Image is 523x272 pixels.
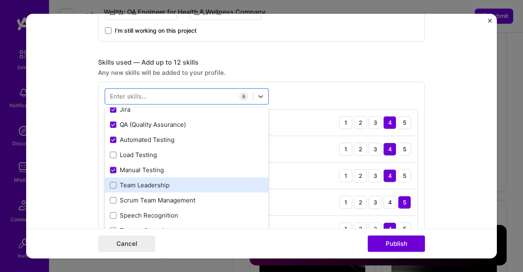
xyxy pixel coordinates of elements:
[354,142,367,155] div: 2
[383,169,396,182] div: 4
[239,92,248,101] div: 6
[368,236,425,252] button: Publish
[398,222,411,235] div: 5
[354,196,367,209] div: 2
[339,169,352,182] div: 1
[488,18,492,27] button: Close
[98,68,425,76] div: Any new skills will be added to your profile.
[398,196,411,209] div: 5
[383,116,396,129] div: 4
[110,196,264,205] div: Scrum Team Management
[110,211,264,220] div: Speech Recognition
[354,169,367,182] div: 2
[110,181,264,189] div: Team Leadership
[110,105,264,114] div: Jira
[383,142,396,155] div: 4
[369,142,382,155] div: 3
[110,92,147,101] div: Enter skills...
[339,222,352,235] div: 1
[369,116,382,129] div: 3
[339,116,352,129] div: 1
[354,116,367,129] div: 2
[398,142,411,155] div: 5
[110,226,264,235] div: Text-to-Speech
[110,166,264,174] div: Manual Testing
[383,222,396,235] div: 4
[398,116,411,129] div: 5
[398,169,411,182] div: 5
[369,169,382,182] div: 3
[115,26,197,34] span: I’m still working on this project
[98,236,155,252] button: Cancel
[339,142,352,155] div: 1
[110,120,264,129] div: QA (Quality Assurance)
[369,196,382,209] div: 3
[339,196,352,209] div: 1
[110,151,264,159] div: Load Testing
[369,222,382,235] div: 3
[383,196,396,209] div: 4
[110,135,264,144] div: Automated Testing
[98,58,425,66] div: Skills used — Add up to 12 skills
[354,222,367,235] div: 2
